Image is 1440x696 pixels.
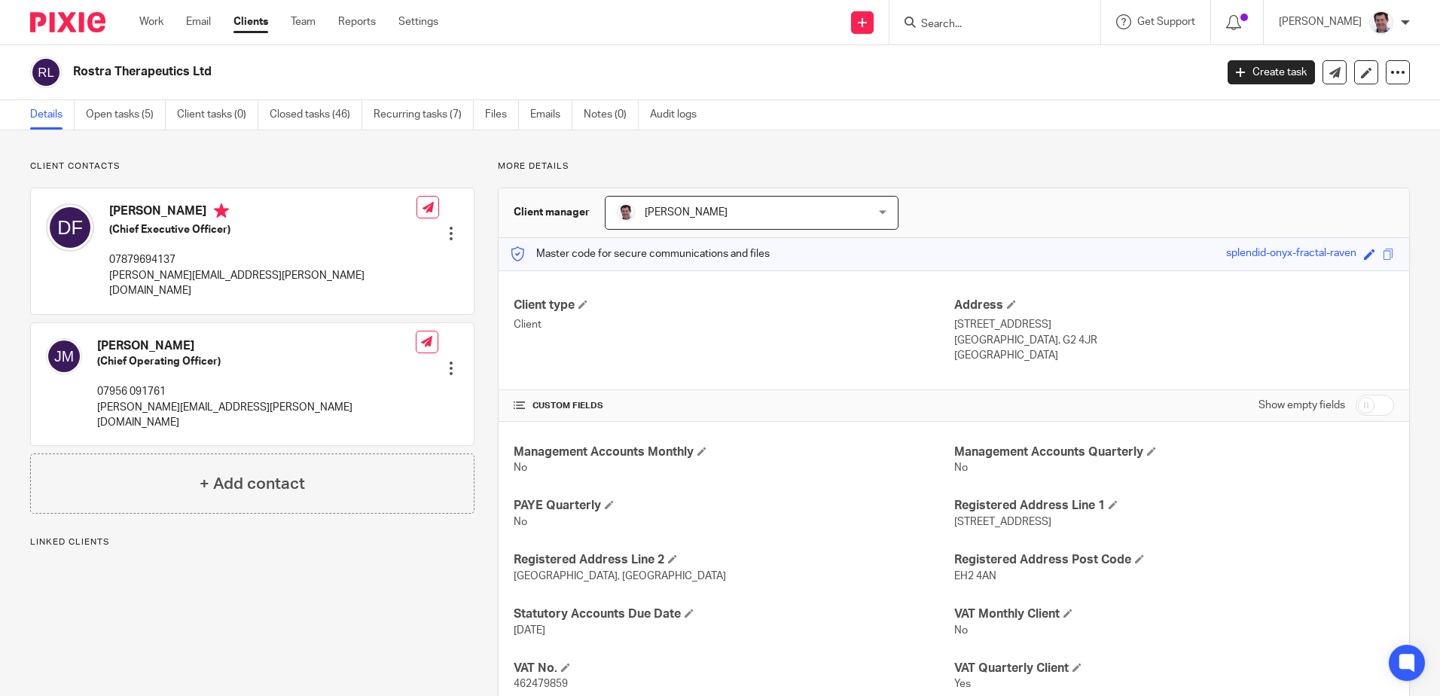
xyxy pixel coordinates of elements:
[177,100,258,130] a: Client tasks (0)
[139,14,163,29] a: Work
[954,661,1394,676] h4: VAT Quarterly Client
[954,348,1394,363] p: [GEOGRAPHIC_DATA]
[46,203,94,252] img: svg%3E
[514,661,953,676] h4: VAT No.
[954,498,1394,514] h4: Registered Address Line 1
[86,100,166,130] a: Open tasks (5)
[514,571,726,582] span: [GEOGRAPHIC_DATA], [GEOGRAPHIC_DATA]
[954,317,1394,332] p: [STREET_ADDRESS]
[514,606,953,622] h4: Statutory Accounts Due Date
[645,207,728,218] span: [PERSON_NAME]
[485,100,519,130] a: Files
[73,64,978,80] h2: Rostra Therapeutics Ltd
[514,552,953,568] h4: Registered Address Line 2
[97,354,416,369] h5: (Chief Operating Officer)
[30,12,105,32] img: Pixie
[338,14,376,29] a: Reports
[514,517,527,527] span: No
[30,160,474,172] p: Client contacts
[954,517,1051,527] span: [STREET_ADDRESS]
[233,14,268,29] a: Clients
[954,625,968,636] span: No
[1279,14,1362,29] p: [PERSON_NAME]
[1369,11,1393,35] img: Facebook%20Profile%20picture%20(2).jpg
[30,56,62,88] img: svg%3E
[109,252,416,267] p: 07879694137
[46,338,82,374] img: svg%3E
[374,100,474,130] a: Recurring tasks (7)
[954,333,1394,348] p: [GEOGRAPHIC_DATA], G2 4JR
[514,462,527,473] span: No
[109,268,416,299] p: [PERSON_NAME][EMAIL_ADDRESS][PERSON_NAME][DOMAIN_NAME]
[214,203,229,218] i: Primary
[1228,60,1315,84] a: Create task
[954,552,1394,568] h4: Registered Address Post Code
[1258,398,1345,413] label: Show empty fields
[30,100,75,130] a: Details
[514,205,590,220] h3: Client manager
[514,444,953,460] h4: Management Accounts Monthly
[954,606,1394,622] h4: VAT Monthly Client
[291,14,316,29] a: Team
[109,203,416,222] h4: [PERSON_NAME]
[954,462,968,473] span: No
[584,100,639,130] a: Notes (0)
[186,14,211,29] a: Email
[617,203,635,221] img: Facebook%20Profile%20picture%20(2).jpg
[97,384,416,399] p: 07956 091761
[514,317,953,332] p: Client
[97,400,416,431] p: [PERSON_NAME][EMAIL_ADDRESS][PERSON_NAME][DOMAIN_NAME]
[920,18,1055,32] input: Search
[514,298,953,313] h4: Client type
[954,679,971,689] span: Yes
[514,498,953,514] h4: PAYE Quarterly
[954,571,996,582] span: EH2 4AN
[1226,246,1356,263] div: splendid-onyx-fractal-raven
[514,400,953,412] h4: CUSTOM FIELDS
[398,14,438,29] a: Settings
[109,222,416,237] h5: (Chief Executive Officer)
[1137,17,1195,27] span: Get Support
[514,625,545,636] span: [DATE]
[30,536,474,548] p: Linked clients
[530,100,572,130] a: Emails
[97,338,416,354] h4: [PERSON_NAME]
[270,100,362,130] a: Closed tasks (46)
[650,100,708,130] a: Audit logs
[510,246,770,261] p: Master code for secure communications and files
[514,679,568,689] span: 462479859
[200,472,305,496] h4: + Add contact
[954,298,1394,313] h4: Address
[954,444,1394,460] h4: Management Accounts Quarterly
[498,160,1410,172] p: More details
